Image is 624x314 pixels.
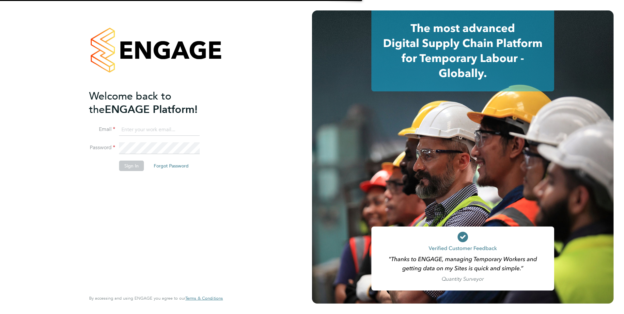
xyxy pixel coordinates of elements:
span: Terms & Conditions [185,295,223,301]
label: Password [89,144,115,151]
button: Forgot Password [148,161,194,171]
a: Terms & Conditions [185,296,223,301]
input: Enter your work email... [119,124,200,136]
span: By accessing and using ENGAGE you agree to our [89,295,223,301]
button: Sign In [119,161,144,171]
h2: ENGAGE Platform! [89,89,216,116]
span: Welcome back to the [89,90,171,116]
label: Email [89,126,115,133]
